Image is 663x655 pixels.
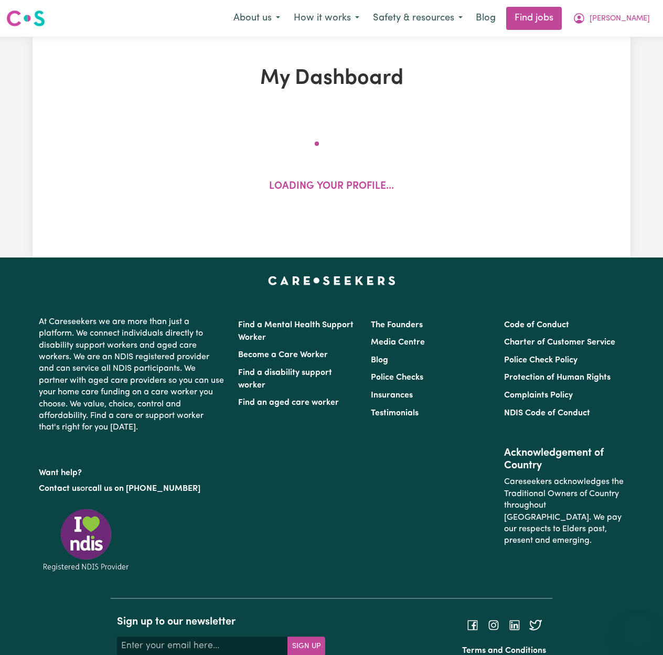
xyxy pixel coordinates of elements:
a: Testimonials [371,409,419,417]
p: At Careseekers we are more than just a platform. We connect individuals directly to disability su... [39,312,226,438]
a: Insurances [371,391,413,400]
a: NDIS Code of Conduct [504,409,590,417]
a: The Founders [371,321,423,329]
a: Police Checks [371,373,423,382]
button: My Account [566,7,657,29]
h1: My Dashboard [138,66,525,91]
button: How it works [287,7,366,29]
a: Careseekers home page [268,276,395,285]
h2: Sign up to our newsletter [117,616,325,628]
a: Find a Mental Health Support Worker [238,321,354,342]
a: Become a Care Worker [238,351,328,359]
img: Registered NDIS provider [39,507,133,573]
a: Find a disability support worker [238,369,332,390]
p: Want help? [39,463,226,479]
a: Blog [371,356,388,364]
a: Police Check Policy [504,356,578,364]
a: Follow Careseekers on Instagram [487,620,500,629]
a: Find an aged care worker [238,399,339,407]
a: Careseekers logo [6,6,45,30]
a: Follow Careseekers on LinkedIn [508,620,521,629]
p: or [39,479,226,499]
a: Contact us [39,485,80,493]
p: Careseekers acknowledges the Traditional Owners of Country throughout [GEOGRAPHIC_DATA]. We pay o... [504,472,624,551]
a: Charter of Customer Service [504,338,615,347]
a: Terms and Conditions [462,647,546,655]
a: Find jobs [506,7,562,30]
p: Loading your profile... [269,179,394,195]
a: Code of Conduct [504,321,569,329]
button: About us [227,7,287,29]
h2: Acknowledgement of Country [504,447,624,472]
a: call us on [PHONE_NUMBER] [88,485,200,493]
button: Safety & resources [366,7,469,29]
img: Careseekers logo [6,9,45,28]
a: Follow Careseekers on Twitter [529,620,542,629]
span: [PERSON_NAME] [590,13,650,25]
a: Complaints Policy [504,391,573,400]
a: Blog [469,7,502,30]
a: Follow Careseekers on Facebook [466,620,479,629]
a: Protection of Human Rights [504,373,611,382]
iframe: Button to launch messaging window [621,613,655,647]
a: Media Centre [371,338,425,347]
